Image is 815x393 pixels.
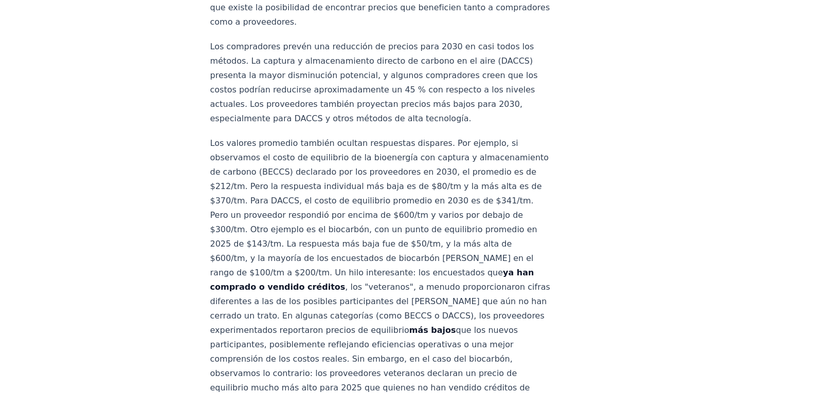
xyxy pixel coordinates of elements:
[210,282,550,335] font: , los "veteranos", a menudo proporcionaron cifras diferentes a las de los posibles participantes ...
[210,268,534,292] font: ya han comprado o vendido créditos
[210,138,549,277] font: Los valores promedio también ocultan respuestas dispares. Por ejemplo, si observamos el costo de ...
[210,42,538,123] font: Los compradores prevén una reducción de precios para 2030 en casi todos los métodos. La captura y...
[409,325,456,335] font: más bajos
